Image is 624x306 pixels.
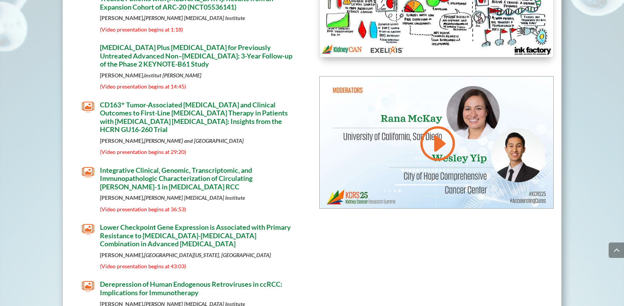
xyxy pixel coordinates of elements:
[100,43,292,68] span: [MEDICAL_DATA] Plus [MEDICAL_DATA] for Previously Untreated Advanced Non–[MEDICAL_DATA]: 3-Year F...
[82,43,94,56] span: 
[82,280,94,293] span: 
[163,72,201,79] em: [PERSON_NAME]
[100,149,186,155] span: (Video presentation begins at 29:20)
[100,194,245,201] strong: [PERSON_NAME],
[100,137,244,144] strong: [PERSON_NAME],
[100,206,186,212] span: (Video presentation begins at 36:53)
[100,15,245,21] strong: [PERSON_NAME],
[100,72,201,79] strong: [PERSON_NAME],
[82,223,94,236] span: 
[144,137,244,144] em: [PERSON_NAME] and [GEOGRAPHIC_DATA]
[82,166,94,179] span: 
[100,83,186,90] span: (Video presentation begins at 14:45)
[144,72,161,79] em: Institut
[100,252,271,258] strong: [PERSON_NAME],
[100,100,288,134] span: CD163⁺ Tumor-Associated [MEDICAL_DATA] and Clinical Outcomes to First-Line [MEDICAL_DATA] Therapy...
[144,252,271,258] em: [GEOGRAPHIC_DATA][US_STATE], [GEOGRAPHIC_DATA]
[100,166,252,191] span: Integrative Clinical, Genomic, Transcriptomic, and Immunopathologic Characterization of Circulati...
[82,101,94,113] span: 
[100,26,183,33] span: (Video presentation begins at 1:18)
[100,280,282,297] span: Derepression of Human Endogenous Retroviruses in ccRCC: Implications for Immunotherapy
[100,263,186,269] span: (Video presentation begins at 43:03)
[144,194,245,201] em: [PERSON_NAME] [MEDICAL_DATA] Institute
[100,223,291,248] span: Lower Checkpoint Gene Expression is Associated with Primary Resistance to [MEDICAL_DATA]-[MEDICAL...
[144,15,245,21] em: [PERSON_NAME] [MEDICAL_DATA] Institute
